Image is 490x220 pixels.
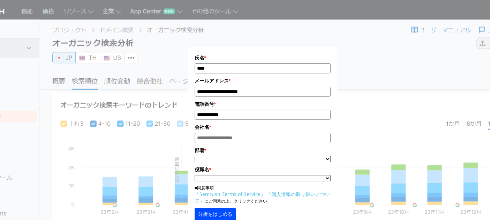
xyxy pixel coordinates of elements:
[195,100,331,108] label: 電話番号
[195,54,331,62] label: 氏名
[195,191,330,204] a: 「個人情報の取り扱いについて」
[195,185,331,204] p: ■同意事項 にご同意の上、クリックください
[195,166,331,173] label: 役職名
[195,191,265,197] a: 「Semrush Terms of Service」
[195,123,331,131] label: 会社名
[195,77,331,85] label: メールアドレス
[195,147,331,154] label: 部署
